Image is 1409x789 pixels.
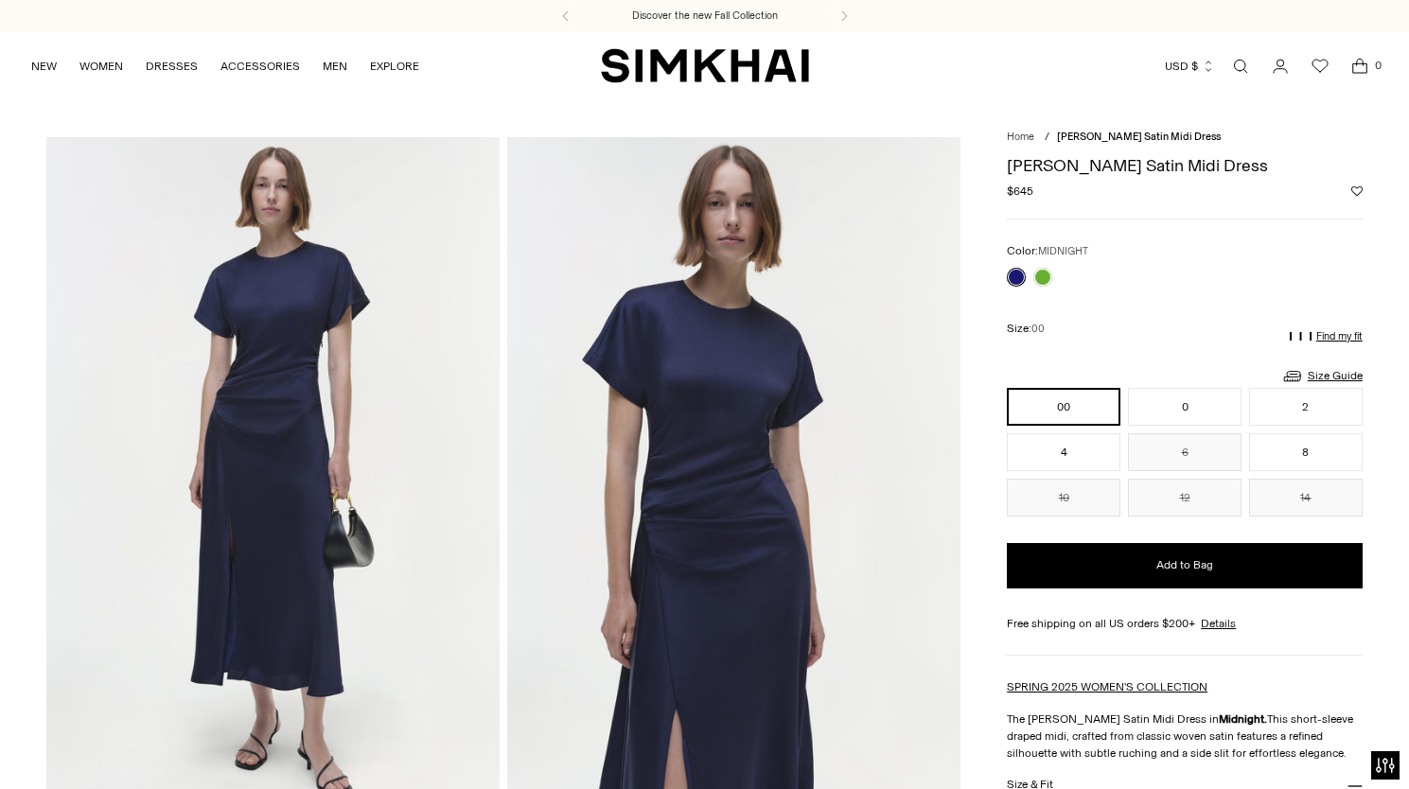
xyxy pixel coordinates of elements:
[1165,45,1215,87] button: USD $
[1007,157,1363,174] h1: [PERSON_NAME] Satin Midi Dress
[370,45,419,87] a: EXPLORE
[323,45,347,87] a: MEN
[1369,57,1386,74] span: 0
[1045,130,1049,146] div: /
[1007,615,1363,632] div: Free shipping on all US orders $200+
[1007,242,1088,260] label: Color:
[1222,47,1259,85] a: Open search modal
[79,45,123,87] a: WOMEN
[220,45,300,87] a: ACCESSORIES
[1007,479,1120,517] button: 10
[1038,245,1088,257] span: MIDNIGHT
[1341,47,1379,85] a: Open cart modal
[1128,479,1242,517] button: 12
[1031,323,1045,335] span: 00
[146,45,198,87] a: DRESSES
[1007,131,1034,143] a: Home
[1007,710,1363,762] p: The [PERSON_NAME] Satin Midi Dress in This short-sleeve draped midi, crafted from classic woven s...
[1249,388,1363,426] button: 2
[1249,479,1363,517] button: 14
[1007,680,1207,693] a: SPRING 2025 WOMEN'S COLLECTION
[1219,712,1267,726] strong: Midnight.
[1007,130,1363,146] nav: breadcrumbs
[1301,47,1339,85] a: Wishlist
[1007,433,1120,471] button: 4
[1007,320,1045,338] label: Size:
[1281,364,1363,388] a: Size Guide
[1007,183,1033,200] span: $645
[1261,47,1299,85] a: Go to the account page
[1201,615,1236,632] a: Details
[632,9,778,24] a: Discover the new Fall Collection
[601,47,809,84] a: SIMKHAI
[1007,388,1120,426] button: 00
[1351,185,1363,197] button: Add to Wishlist
[31,45,57,87] a: NEW
[1249,433,1363,471] button: 8
[1128,433,1242,471] button: 6
[1007,543,1363,588] button: Add to Bag
[1057,131,1221,143] span: [PERSON_NAME] Satin Midi Dress
[1128,388,1242,426] button: 0
[1156,557,1213,573] span: Add to Bag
